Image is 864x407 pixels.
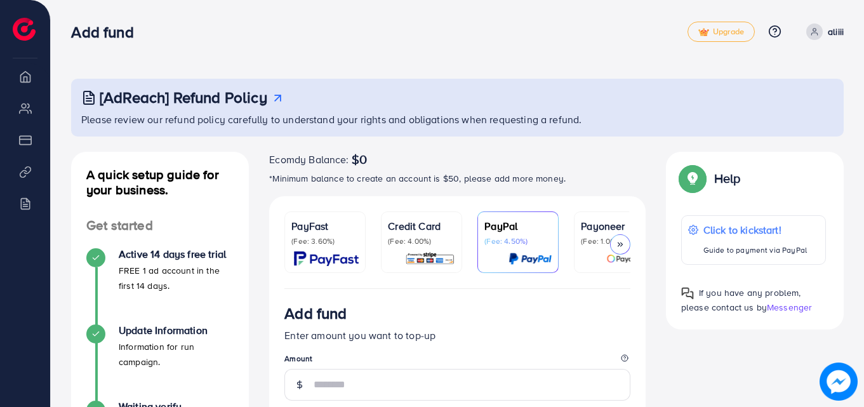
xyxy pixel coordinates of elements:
[820,363,858,401] img: image
[681,167,704,190] img: Popup guide
[352,152,367,167] span: $0
[681,286,801,314] span: If you have any problem, please contact us by
[767,301,812,314] span: Messenger
[284,353,630,369] legend: Amount
[688,22,755,42] a: tickUpgrade
[703,243,807,258] p: Guide to payment via PayPal
[291,218,359,234] p: PayFast
[71,23,143,41] h3: Add fund
[100,88,267,107] h3: [AdReach] Refund Policy
[801,23,844,40] a: aliiii
[13,18,36,41] img: logo
[581,218,648,234] p: Payoneer
[119,324,234,337] h4: Update Information
[71,218,249,234] h4: Get started
[81,112,836,127] p: Please review our refund policy carefully to understand your rights and obligations when requesti...
[405,251,455,266] img: card
[269,152,349,167] span: Ecomdy Balance:
[119,339,234,370] p: Information for run campaign.
[484,236,552,246] p: (Fee: 4.50%)
[508,251,552,266] img: card
[703,222,807,237] p: Click to kickstart!
[714,171,741,186] p: Help
[388,218,455,234] p: Credit Card
[606,251,648,266] img: card
[484,218,552,234] p: PayPal
[294,251,359,266] img: card
[388,236,455,246] p: (Fee: 4.00%)
[828,24,844,39] p: aliiii
[284,304,347,323] h3: Add fund
[71,248,249,324] li: Active 14 days free trial
[269,171,646,186] p: *Minimum balance to create an account is $50, please add more money.
[71,167,249,197] h4: A quick setup guide for your business.
[698,27,744,37] span: Upgrade
[284,328,630,343] p: Enter amount you want to top-up
[119,248,234,260] h4: Active 14 days free trial
[581,236,648,246] p: (Fee: 1.00%)
[291,236,359,246] p: (Fee: 3.60%)
[119,263,234,293] p: FREE 1 ad account in the first 14 days.
[698,28,709,37] img: tick
[71,324,249,401] li: Update Information
[681,287,694,300] img: Popup guide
